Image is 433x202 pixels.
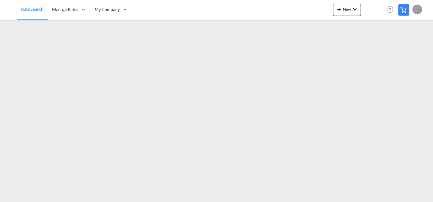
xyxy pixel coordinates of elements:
span: New [336,7,359,12]
md-icon: icon-chevron-down [351,6,359,13]
span: Help [385,4,395,15]
md-icon: icon-plus 400-fg [336,6,343,13]
span: My Company [95,6,120,13]
button: icon-plus 400-fgNewicon-chevron-down [333,4,361,16]
span: Rate Search [21,6,44,12]
span: Manage Rates [52,6,78,13]
div: Help [385,4,398,15]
